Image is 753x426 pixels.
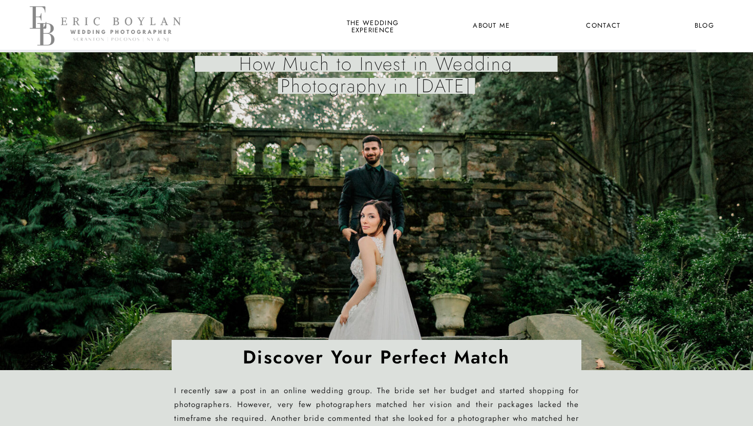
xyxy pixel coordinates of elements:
[345,19,401,33] a: the wedding experience
[197,53,555,104] h1: How Much to Invest in Wedding Photography in [DATE]
[467,19,516,33] a: About Me
[685,19,723,33] a: Blog
[149,346,604,370] h2: Discover Your Perfect Match
[584,19,622,33] a: Contact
